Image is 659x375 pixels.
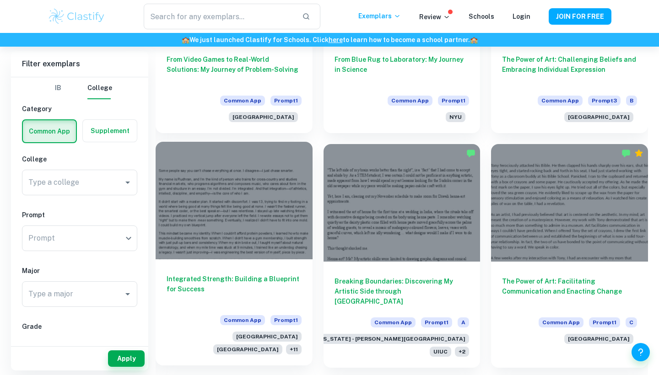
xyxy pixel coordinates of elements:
span: Common App [220,315,265,325]
h6: From Blue Rug to Laboratory: My Journey in Science [335,54,470,85]
p: Review [419,12,450,22]
button: JOIN FOR FREE [549,8,611,25]
span: 🏫 [470,36,478,43]
h6: College [22,154,137,164]
input: Search for any exemplars... [144,4,295,29]
h6: Grade [22,321,137,332]
span: Prompt 1 [421,317,452,327]
a: The Power of Art: Facilitating Communication and Enacting ChangeCommon AppPrompt1C[GEOGRAPHIC_DATA] [491,144,648,368]
span: A [458,317,469,327]
span: A [46,342,51,352]
span: + 2 [455,347,469,357]
h6: From Video Games to Real-World Solutions: My Journey of Problem-Solving [167,54,302,85]
h6: The Power of Art: Challenging Beliefs and Embracing Individual Expression [502,54,637,85]
button: Open [121,288,134,300]
span: + 11 [286,344,302,354]
span: [GEOGRAPHIC_DATA][US_STATE] - [PERSON_NAME][GEOGRAPHIC_DATA] [252,334,469,344]
span: Prompt 1 [270,315,302,325]
button: College [87,77,112,99]
span: C [626,317,637,327]
span: UIUC [430,347,451,357]
span: Common App [220,96,265,106]
span: [GEOGRAPHIC_DATA] [564,334,633,344]
span: Prompt 1 [589,317,620,327]
h6: Filter exemplars [11,51,148,77]
a: here [329,36,343,43]
img: Marked [621,149,631,158]
a: Login [513,13,530,20]
span: B [626,96,637,106]
h6: Prompt [22,210,137,220]
span: Common App [388,96,432,106]
span: [GEOGRAPHIC_DATA] [229,112,298,122]
p: Exemplars [358,11,401,21]
a: Schools [469,13,494,20]
h6: Major [22,266,137,276]
button: Supplement [83,120,137,142]
span: Common App [371,317,416,327]
button: Apply [108,350,145,367]
span: [GEOGRAPHIC_DATA] [564,112,633,122]
div: Premium [634,149,643,158]
span: Prompt 3 [588,96,621,106]
span: C [104,342,108,352]
h6: We just launched Clastify for Schools. Click to learn how to become a school partner. [2,35,657,45]
h6: Integrated Strength: Building a Blueprint for Success [167,274,302,304]
span: Prompt 1 [438,96,469,106]
button: Common App [23,120,76,142]
span: NYU [446,112,465,122]
button: IB [47,77,69,99]
a: Integrated Strength: Building a Blueprint for SuccessCommon AppPrompt1[GEOGRAPHIC_DATA][GEOGRAPHI... [156,144,313,368]
h6: Category [22,104,137,114]
h6: Breaking Boundaries: Discovering My Artistic Side through [GEOGRAPHIC_DATA] [335,276,470,306]
span: Prompt 1 [270,96,302,106]
span: Common App [538,96,583,106]
span: B [75,342,80,352]
span: 🏫 [182,36,189,43]
span: Common App [539,317,583,327]
button: Help and Feedback [632,343,650,361]
img: Marked [466,149,475,158]
div: Filter type choice [47,77,112,99]
a: Breaking Boundaries: Discovering My Artistic Side through [GEOGRAPHIC_DATA]Common AppPrompt1A[GEO... [324,144,481,368]
h6: The Power of Art: Facilitating Communication and Enacting Change [502,276,637,306]
img: Clastify logo [48,7,106,26]
span: [GEOGRAPHIC_DATA] [232,332,302,342]
span: [GEOGRAPHIC_DATA] [213,344,282,354]
button: Open [121,176,134,189]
